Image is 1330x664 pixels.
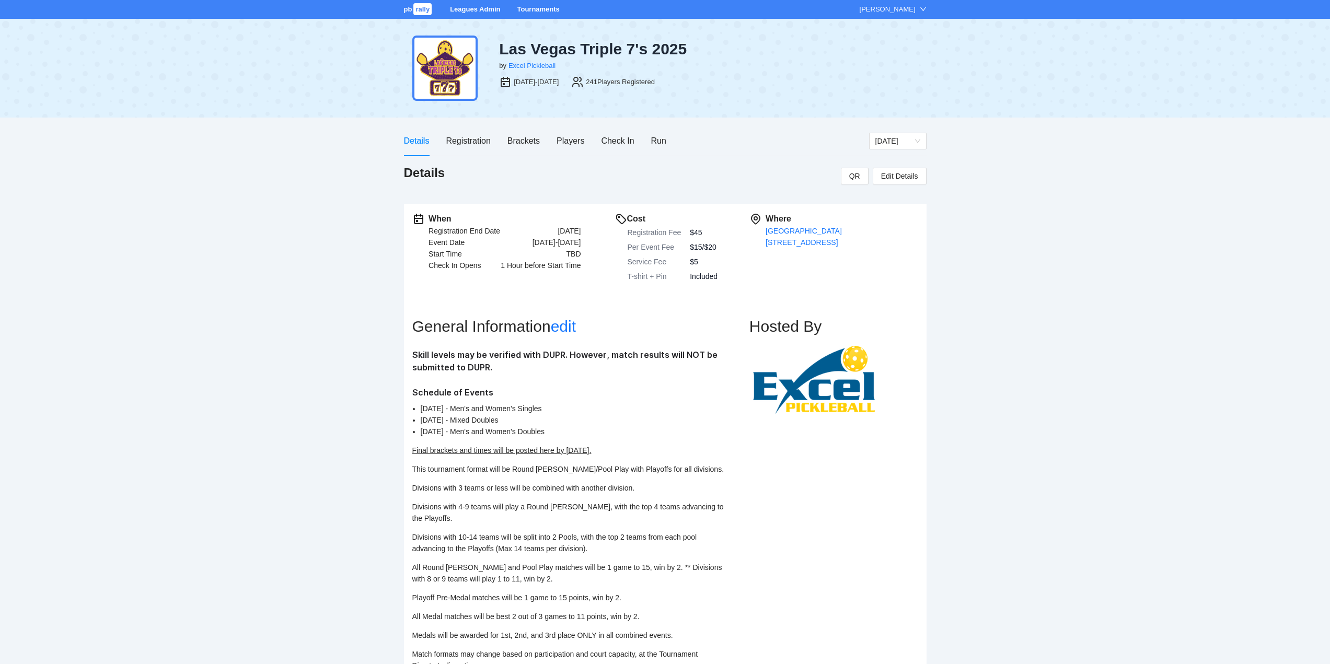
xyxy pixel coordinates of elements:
th: Registration Fee [627,225,690,240]
h2: General Information [412,317,749,336]
a: Tournaments [517,5,559,13]
td: $5 [689,254,718,269]
p: Medals will be awarded for 1st, 2nd, and 3rd place ONLY in all combined events. [412,630,726,641]
div: Las Vegas Triple 7's 2025 [499,40,744,59]
td: $15/$20 [689,240,718,254]
div: [DATE]-[DATE] [514,77,559,87]
div: Run [651,134,666,147]
button: QR [841,168,869,184]
p: All Round [PERSON_NAME] and Pool Play matches will be 1 game to 15, win by 2. ** Divisions with 8... [412,562,726,585]
span: pb [404,5,412,13]
button: Edit Details [873,168,927,184]
li: [DATE] - Men's and Women's Singles [421,403,726,414]
span: Friday [875,133,920,149]
p: Divisions with 3 teams or less will be combined with another division. [412,482,726,494]
div: Check In Opens [429,260,481,271]
td: Included [689,269,718,284]
td: $45 [689,225,718,240]
th: Service Fee [627,254,690,269]
img: excel.png [749,344,880,416]
p: Divisions with 10-14 teams will be split into 2 Pools, with the top 2 teams from each pool advanc... [412,531,726,554]
div: [DATE] [558,225,581,237]
h1: Details [404,165,445,181]
a: [GEOGRAPHIC_DATA][STREET_ADDRESS] [766,227,842,247]
span: Edit Details [881,170,918,182]
span: QR [849,170,860,182]
a: pbrally [404,5,434,13]
div: Where [766,213,918,225]
div: Start Time [429,248,462,260]
div: Event Date [429,237,465,248]
div: TBD [566,248,581,260]
div: by [499,61,506,71]
div: Brackets [507,134,540,147]
a: Leagues Admin [450,5,500,13]
div: 1 Hour before Start Time [501,260,581,271]
img: tiple-sevens-24.png [412,36,478,101]
li: [DATE] - Men's and Women's Doubles [421,426,726,437]
div: Registration [446,134,490,147]
span: down [920,6,927,13]
li: [DATE] - Mixed Doubles [421,414,726,426]
div: 241 Players Registered [586,77,655,87]
u: Final brackets and times will be posted here by [DATE]. [412,446,592,455]
a: edit [551,318,576,335]
div: Cost [627,213,719,225]
div: Players [557,134,584,147]
div: [DATE]-[DATE] [533,237,581,248]
div: When [429,213,581,225]
a: Excel Pickleball [508,62,556,69]
p: This tournament format will be Round [PERSON_NAME]/Pool Play with Playoffs for all divisions. [412,463,726,475]
th: T-shirt + Pin [627,269,690,284]
div: Details [404,134,430,147]
p: Divisions with 4-9 teams will play a Round [PERSON_NAME], with the top 4 teams advancing to the P... [412,501,726,524]
h3: Schedule of Events [412,386,726,399]
div: Registration End Date [429,225,500,237]
p: All Medal matches will be best 2 out of 3 games to 11 points, win by 2. [412,611,726,622]
p: Playoff Pre-Medal matches will be 1 game to 15 points, win by 2. [412,592,726,603]
th: Per Event Fee [627,240,690,254]
h2: Hosted By [749,317,918,336]
h3: Skill levels may be verified with DUPR. However, match results will NOT be submitted to DUPR. [412,348,726,374]
span: rally [413,3,432,15]
div: Check In [601,134,634,147]
div: [PERSON_NAME] [860,4,916,15]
